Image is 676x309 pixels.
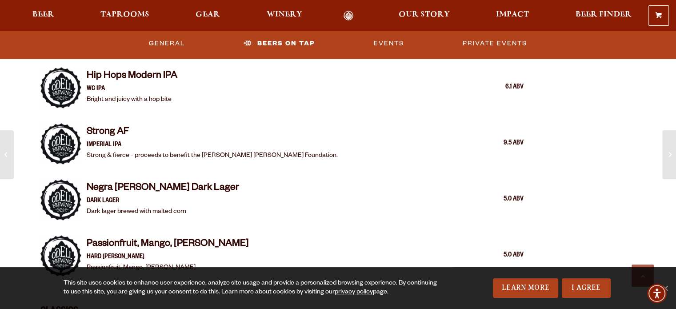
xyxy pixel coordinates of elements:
[493,278,558,298] a: Learn More
[87,182,239,196] h4: Negra [PERSON_NAME] Dark Lager
[87,252,249,263] p: Hard [PERSON_NAME]
[399,11,450,18] span: Our Story
[27,11,60,21] a: Beer
[370,33,408,54] a: Events
[87,207,239,217] p: Dark lager brewed with malted corn
[87,263,249,273] p: Passionfruit, Mango, [PERSON_NAME]
[562,278,611,298] a: I Agree
[479,82,524,93] div: 6.1 ABV
[87,196,239,207] p: Dark Lager
[95,11,155,21] a: Taprooms
[87,140,338,151] p: Imperial IPA
[100,11,149,18] span: Taprooms
[40,123,81,164] img: Item Thumbnail
[261,11,308,21] a: Winery
[490,11,535,21] a: Impact
[479,194,524,205] div: 5.0 ABV
[87,126,338,140] h4: Strong AF
[64,279,443,297] div: This site uses cookies to enhance user experience, analyze site usage and provide a personalized ...
[479,250,524,261] div: 5.0 ABV
[569,11,637,21] a: Beer Finder
[332,11,365,21] a: Odell Home
[32,11,54,18] span: Beer
[479,138,524,149] div: 9.5 ABV
[87,84,177,95] p: WC IPA
[87,151,338,161] p: Strong & fierce - proceeds to benefit the [PERSON_NAME] [PERSON_NAME] Foundation.
[632,265,654,287] a: Scroll to top
[87,238,249,252] h4: Passionfruit, Mango, [PERSON_NAME]
[40,235,81,276] img: Item Thumbnail
[145,33,188,54] a: General
[87,70,177,84] h4: Hip Hops Modern IPA
[40,179,81,220] img: Item Thumbnail
[496,11,529,18] span: Impact
[196,11,220,18] span: Gear
[87,95,177,105] p: Bright and juicy with a hop bite
[393,11,456,21] a: Our Story
[647,284,667,303] div: Accessibility Menu
[267,11,302,18] span: Winery
[459,33,531,54] a: Private Events
[240,33,318,54] a: Beers on Tap
[335,289,373,296] a: privacy policy
[575,11,631,18] span: Beer Finder
[190,11,226,21] a: Gear
[40,67,81,108] img: Item Thumbnail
